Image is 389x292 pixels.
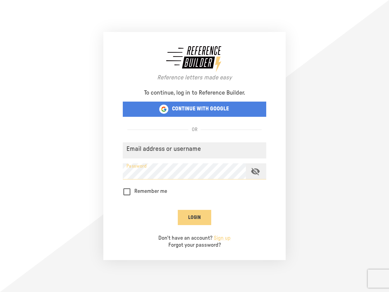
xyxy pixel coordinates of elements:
p: CONTINUE WITH GOOGLE [172,106,229,113]
a: Forgot your password? [168,242,221,248]
p: To continue, log in to Reference Builder. [144,89,245,97]
img: logo [164,43,225,74]
p: Remember me [134,188,167,195]
button: Login [178,210,211,225]
a: Sign up [214,235,231,241]
button: toggle password visibility [248,164,263,179]
label: Password [126,163,146,170]
button: CONTINUE WITH GOOGLE [123,102,266,117]
p: OR [192,127,198,133]
p: Reference letters made easy [157,74,232,82]
p: Don't have an account? [158,235,231,242]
